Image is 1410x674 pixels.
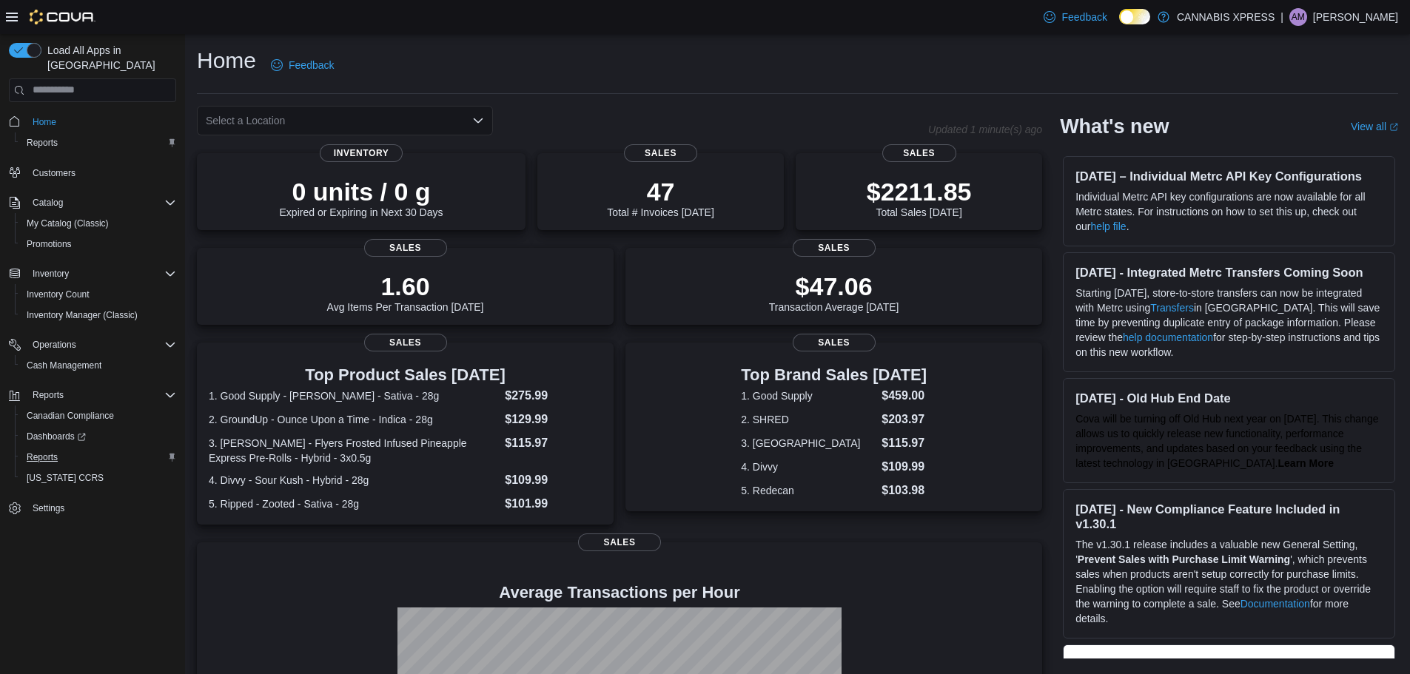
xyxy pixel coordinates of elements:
[15,447,182,468] button: Reports
[882,434,927,452] dd: $115.97
[741,412,876,427] dt: 2. SHRED
[27,499,176,517] span: Settings
[21,286,176,303] span: Inventory Count
[928,124,1042,135] p: Updated 1 minute(s) ago
[27,218,109,229] span: My Catalog (Classic)
[21,134,176,152] span: Reports
[578,533,661,551] span: Sales
[505,411,602,428] dd: $129.99
[21,469,110,487] a: [US_STATE] CCRS
[27,336,176,354] span: Operations
[15,426,182,447] a: Dashboards
[1075,265,1383,280] h3: [DATE] - Integrated Metrc Transfers Coming Soon
[741,483,876,498] dt: 5. Redecan
[33,167,75,179] span: Customers
[27,309,138,321] span: Inventory Manager (Classic)
[1060,115,1169,138] h2: What's new
[320,144,403,162] span: Inventory
[741,436,876,451] dt: 3. [GEOGRAPHIC_DATA]
[1119,24,1120,25] span: Dark Mode
[15,234,182,255] button: Promotions
[1278,457,1334,469] a: Learn More
[882,387,927,405] dd: $459.00
[741,459,876,474] dt: 4. Divvy
[607,177,714,206] p: 47
[27,238,72,250] span: Promotions
[1119,9,1150,24] input: Dark Mode
[21,448,176,466] span: Reports
[607,177,714,218] div: Total # Invoices [DATE]
[197,46,256,75] h1: Home
[364,239,447,257] span: Sales
[867,177,972,206] p: $2211.85
[21,357,107,374] a: Cash Management
[3,385,182,405] button: Reports
[27,164,176,182] span: Customers
[21,235,176,253] span: Promotions
[27,137,58,149] span: Reports
[3,334,182,355] button: Operations
[1075,169,1383,183] h3: [DATE] – Individual Metrc API Key Configurations
[21,235,78,253] a: Promotions
[27,431,86,442] span: Dashboards
[280,177,443,218] div: Expired or Expiring in Next 30 Days
[265,50,340,80] a: Feedback
[27,194,176,212] span: Catalog
[21,407,120,425] a: Canadian Compliance
[27,265,176,283] span: Inventory
[280,177,443,206] p: 0 units / 0 g
[30,10,95,24] img: Cova
[472,115,484,127] button: Open list of options
[21,357,176,374] span: Cash Management
[1289,8,1307,26] div: Ashton Melnyk
[624,144,698,162] span: Sales
[27,472,104,484] span: [US_STATE] CCRS
[1280,8,1283,26] p: |
[27,386,176,404] span: Reports
[867,177,972,218] div: Total Sales [DATE]
[793,334,876,351] span: Sales
[1241,598,1310,610] a: Documentation
[882,482,927,499] dd: $103.98
[364,334,447,351] span: Sales
[21,428,176,445] span: Dashboards
[27,112,176,131] span: Home
[15,132,182,153] button: Reports
[769,272,899,313] div: Transaction Average [DATE]
[15,305,182,326] button: Inventory Manager (Classic)
[1075,391,1383,405] h3: [DATE] - Old Hub End Date
[3,162,182,183] button: Customers
[289,58,334,73] span: Feedback
[505,495,602,513] dd: $101.99
[27,499,70,517] a: Settings
[21,428,92,445] a: Dashboards
[27,451,58,463] span: Reports
[21,306,176,324] span: Inventory Manager (Classic)
[209,436,499,465] dt: 3. [PERSON_NAME] - Flyers Frosted Infused Pineapple Express Pre-Rolls - Hybrid - 3x0.5g
[1075,286,1383,360] p: Starting [DATE], store-to-store transfers can now be integrated with Metrc using in [GEOGRAPHIC_D...
[21,306,144,324] a: Inventory Manager (Classic)
[27,336,82,354] button: Operations
[1038,2,1112,32] a: Feedback
[27,113,62,131] a: Home
[41,43,176,73] span: Load All Apps in [GEOGRAPHIC_DATA]
[882,411,927,428] dd: $203.97
[1075,502,1383,531] h3: [DATE] - New Compliance Feature Included in v1.30.1
[21,448,64,466] a: Reports
[27,194,69,212] button: Catalog
[21,134,64,152] a: Reports
[793,239,876,257] span: Sales
[27,265,75,283] button: Inventory
[1292,8,1305,26] span: AM
[33,339,76,351] span: Operations
[1150,302,1194,314] a: Transfers
[741,366,927,384] h3: Top Brand Sales [DATE]
[33,502,64,514] span: Settings
[27,386,70,404] button: Reports
[209,388,499,403] dt: 1. Good Supply - [PERSON_NAME] - Sativa - 28g
[27,289,90,300] span: Inventory Count
[1075,413,1378,469] span: Cova will be turning off Old Hub next year on [DATE]. This change allows us to quickly release ne...
[9,105,176,558] nav: Complex example
[27,360,101,371] span: Cash Management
